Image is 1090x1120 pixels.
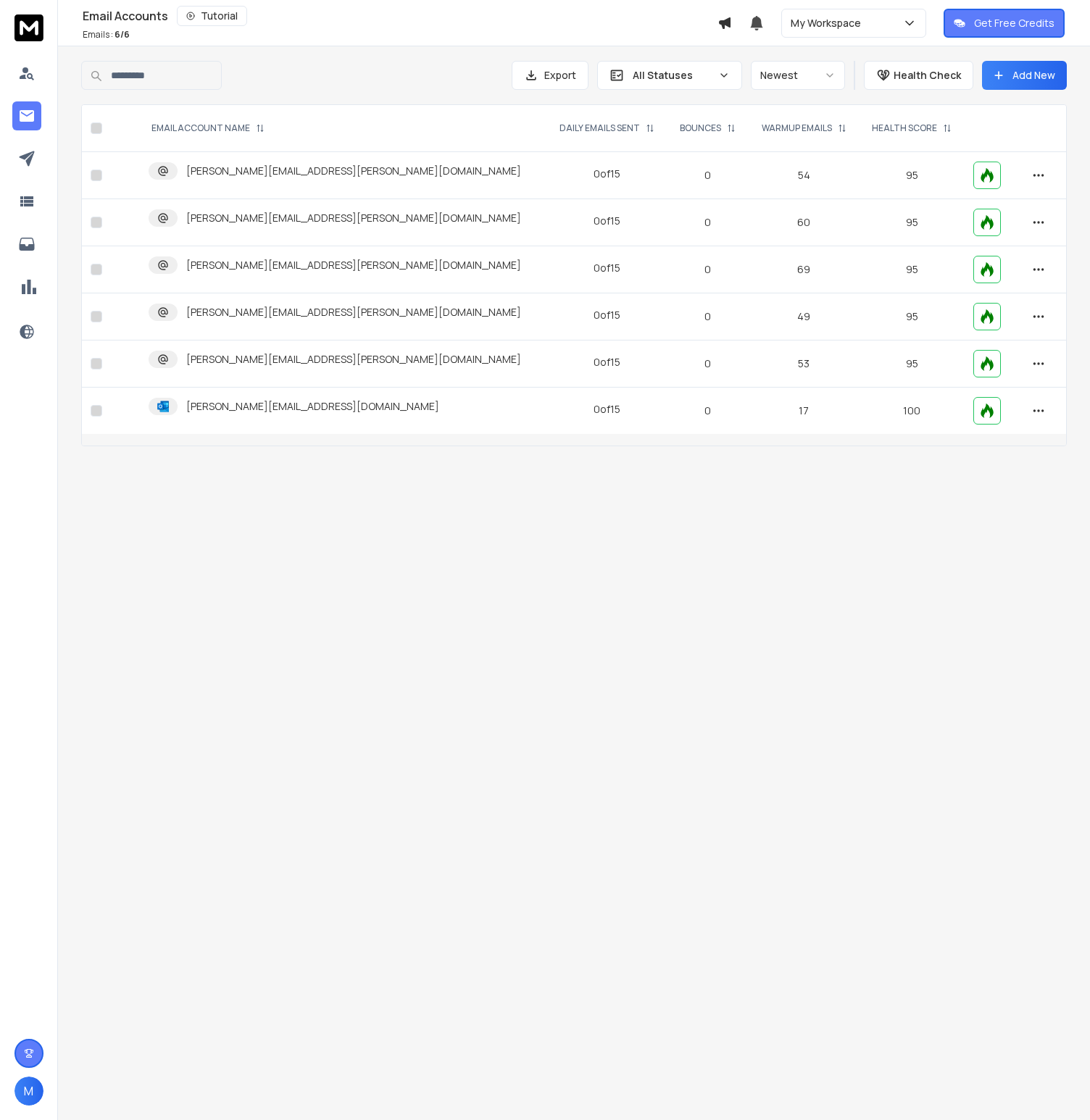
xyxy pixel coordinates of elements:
div: EMAIL ACCOUNT NAME [151,122,265,134]
p: 0 [676,309,740,324]
p: [PERSON_NAME][EMAIL_ADDRESS][PERSON_NAME][DOMAIN_NAME] [186,305,521,319]
button: M [14,1077,43,1106]
p: [PERSON_NAME][EMAIL_ADDRESS][PERSON_NAME][DOMAIN_NAME] [186,164,521,178]
p: BOUNCES [680,122,721,134]
p: 0 [676,262,740,277]
td: 95 [860,152,965,199]
td: 54 [749,152,860,199]
p: HEALTH SCORE [872,122,937,134]
p: 0 [676,215,740,230]
p: All Statuses [633,68,712,83]
button: Get Free Credits [944,9,1065,38]
div: 0 of 15 [594,355,620,369]
td: 100 [860,388,965,435]
span: 6 / 6 [115,28,130,41]
p: [PERSON_NAME][EMAIL_ADDRESS][DOMAIN_NAME] [186,399,439,414]
button: Newest [751,61,845,90]
div: 0 of 15 [594,402,620,417]
button: Export [512,61,588,90]
p: Health Check [894,68,961,83]
td: 95 [860,246,965,293]
td: 95 [860,199,965,246]
p: WARMUP EMAILS [762,122,832,134]
p: Emails : [83,29,130,41]
td: 49 [749,293,860,340]
button: Add New [982,61,1067,90]
td: 53 [749,340,860,388]
div: 0 of 15 [594,167,620,181]
p: [PERSON_NAME][EMAIL_ADDRESS][PERSON_NAME][DOMAIN_NAME] [186,258,521,272]
td: 95 [860,293,965,340]
div: 0 of 15 [594,308,620,322]
td: 95 [860,340,965,388]
td: 60 [749,199,860,246]
p: [PERSON_NAME][EMAIL_ADDRESS][PERSON_NAME][DOMAIN_NAME] [186,352,521,367]
p: My Workspace [791,16,867,30]
button: Health Check [864,61,973,90]
p: [PERSON_NAME][EMAIL_ADDRESS][PERSON_NAME][DOMAIN_NAME] [186,211,521,225]
p: 0 [676,356,740,371]
td: 69 [749,246,860,293]
p: Get Free Credits [974,16,1054,30]
p: DAILY EMAILS SENT [559,122,640,134]
div: 0 of 15 [594,214,620,228]
p: 0 [676,168,740,183]
button: Tutorial [177,6,247,26]
div: 0 of 15 [594,261,620,275]
td: 17 [749,388,860,435]
div: Email Accounts [83,6,717,26]
p: 0 [676,404,740,418]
